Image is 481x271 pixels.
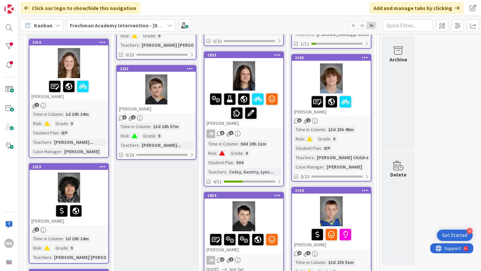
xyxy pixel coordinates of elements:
[297,118,302,122] span: 5
[227,168,276,176] div: Coley, Gentry, Lync...
[206,256,215,265] div: JB
[204,91,283,127] div: [PERSON_NAME]
[51,254,52,261] span: :
[204,52,283,58] div: 1833
[155,32,156,39] span: :
[119,132,129,140] div: Risk
[139,41,140,49] span: :
[141,32,155,39] div: Grade
[29,164,108,225] div: 2315[PERSON_NAME]
[126,51,134,58] span: 0/23
[64,235,91,242] div: 1d 18h 14m
[204,52,283,127] div: 1833[PERSON_NAME]
[442,232,467,239] div: Get Started
[131,115,136,119] span: 1
[4,239,14,248] div: Ms
[126,152,134,159] span: 0/23
[316,135,330,143] div: Grade
[295,55,371,60] div: 2188
[35,227,39,232] span: 1
[41,120,42,127] span: :
[389,55,407,63] div: Archive
[29,78,108,101] div: [PERSON_NAME]
[292,55,371,116] div: 2188[PERSON_NAME]
[349,22,358,29] span: 1x
[229,257,233,262] span: 1
[117,66,196,72] div: 2261
[140,142,183,149] div: [PERSON_NAME]...
[68,244,69,252] span: :
[29,203,108,225] div: [PERSON_NAME]
[122,115,127,119] span: 3
[204,231,283,254] div: [PERSON_NAME]
[229,150,243,157] div: Grade
[294,135,304,143] div: Risk
[31,129,58,137] div: Student Plan
[204,256,283,265] div: JB
[34,3,37,8] div: 9+
[32,40,108,45] div: 2316
[292,55,371,61] div: 2188
[206,129,215,138] div: JB
[4,257,14,267] img: avatar
[229,131,233,135] span: 1
[156,132,162,140] div: 9
[295,188,371,193] div: 2194
[62,148,101,155] div: [PERSON_NAME]
[29,39,108,101] div: 2316[PERSON_NAME]
[70,22,186,29] b: Freshman Academy Intervention - [DATE]-[DATE]
[301,173,309,180] span: 0/23
[156,32,162,39] div: 9
[220,131,224,135] span: 5
[41,244,42,252] span: :
[34,21,52,29] span: Kanban
[59,129,69,137] div: IEP
[324,163,325,171] span: :
[206,150,216,157] div: Risk
[151,123,180,130] div: 13d 18h 57m
[54,244,68,252] div: Grade
[14,1,30,9] span: Support
[31,120,41,127] div: Risk
[129,132,130,140] span: :
[325,126,326,133] span: :
[216,150,217,157] span: :
[31,110,63,118] div: Time in Column
[330,135,331,143] span: :
[52,254,144,261] div: [PERSON_NAME] [PERSON_NAME] McPh...
[467,228,473,234] div: 4
[69,120,74,127] div: 9
[306,251,311,255] span: 1
[206,140,238,148] div: Time in Column
[294,145,321,152] div: Student Plan
[51,139,52,146] span: :
[31,244,41,252] div: Risk
[238,140,239,148] span: :
[325,259,326,266] span: :
[141,132,155,140] div: Grade
[119,41,139,49] div: Teachers
[213,178,222,185] span: 4/11
[35,103,39,107] span: 1
[315,154,374,161] div: [PERSON_NAME] Childre...
[213,38,222,45] span: 0/23
[294,126,325,133] div: Time in Column
[31,254,51,261] div: Teachers
[207,193,283,198] div: 1854
[119,32,129,39] div: Risk
[61,148,62,155] span: :
[64,110,91,118] div: 1d 18h 14m
[322,145,332,152] div: IEP
[239,140,268,148] div: 50d 20h 11m
[117,66,196,113] div: 2261[PERSON_NAME]
[206,168,226,176] div: Teachers
[140,41,219,49] div: [PERSON_NAME] [PERSON_NAME]...
[331,135,337,143] div: 9
[326,126,355,133] div: 13d 23h 48m
[292,188,371,249] div: 2194[PERSON_NAME]
[119,123,150,130] div: Time in Column
[358,22,367,29] span: 2x
[20,2,140,14] div: Click our logo to show/hide this navigation
[68,120,69,127] span: :
[31,148,61,155] div: Case Manager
